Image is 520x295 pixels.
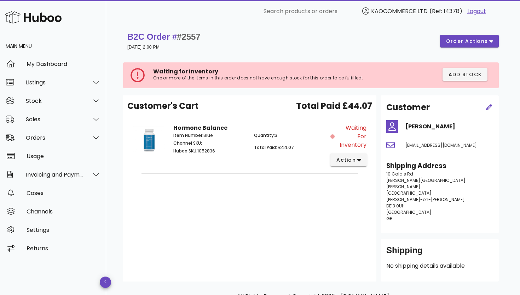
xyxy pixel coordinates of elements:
div: Orders [26,134,83,141]
strong: Hormone Balance [173,124,227,132]
span: [EMAIL_ADDRESS][DOMAIN_NAME] [405,142,477,148]
div: Settings [27,227,100,233]
div: Listings [26,79,83,86]
p: No shipping details available [386,262,493,270]
span: action [336,156,356,164]
a: Logout [467,7,486,16]
img: Huboo Logo [5,10,62,25]
span: 10 Calais Rd [386,171,413,177]
p: 1052836 [173,148,245,154]
span: Add Stock [448,71,482,78]
small: [DATE] 2:00 PM [127,45,160,50]
span: Item Number: [173,132,203,138]
h3: Shipping Address [386,161,493,171]
span: Huboo SKU: [173,148,197,154]
span: Quantity: [254,132,275,138]
button: action [330,154,367,166]
span: [PERSON_NAME][GEOGRAPHIC_DATA][PERSON_NAME] [386,177,466,190]
strong: B2C Order # [127,32,201,41]
div: My Dashboard [27,61,100,67]
div: Channels [27,208,100,215]
button: Add Stock [443,68,488,81]
img: Product Image [133,124,165,156]
p: One or more of the items in this order does not have enough stock for this order to be fulfilled. [153,75,385,81]
div: Stock [26,98,83,104]
div: Invoicing and Payments [26,171,83,178]
div: Sales [26,116,83,123]
button: order actions [440,35,499,48]
span: DE13 0UH [386,203,405,209]
div: Usage [27,153,100,160]
span: [GEOGRAPHIC_DATA] [386,190,432,196]
span: KAOCOMMERCE LTD [371,7,428,15]
span: [GEOGRAPHIC_DATA] [386,209,432,215]
h2: Customer [386,101,430,114]
span: [PERSON_NAME]-on-[PERSON_NAME] [386,196,465,202]
span: Waiting for Inventory [336,124,366,149]
div: Cases [27,190,100,196]
span: Waiting for Inventory [153,67,218,76]
h4: [PERSON_NAME] [405,122,493,131]
span: GB [386,216,393,222]
p: 3 [254,132,326,139]
span: (Ref: 14378) [429,7,462,15]
span: Channel SKU: [173,140,202,146]
span: #2557 [177,32,201,41]
span: Total Paid £44.07 [296,100,372,112]
div: Returns [27,245,100,252]
span: order actions [446,38,488,45]
span: Customer's Cart [127,100,198,112]
span: Total Paid: £44.07 [254,144,294,150]
p: Blue [173,132,245,139]
div: Shipping [386,245,493,262]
